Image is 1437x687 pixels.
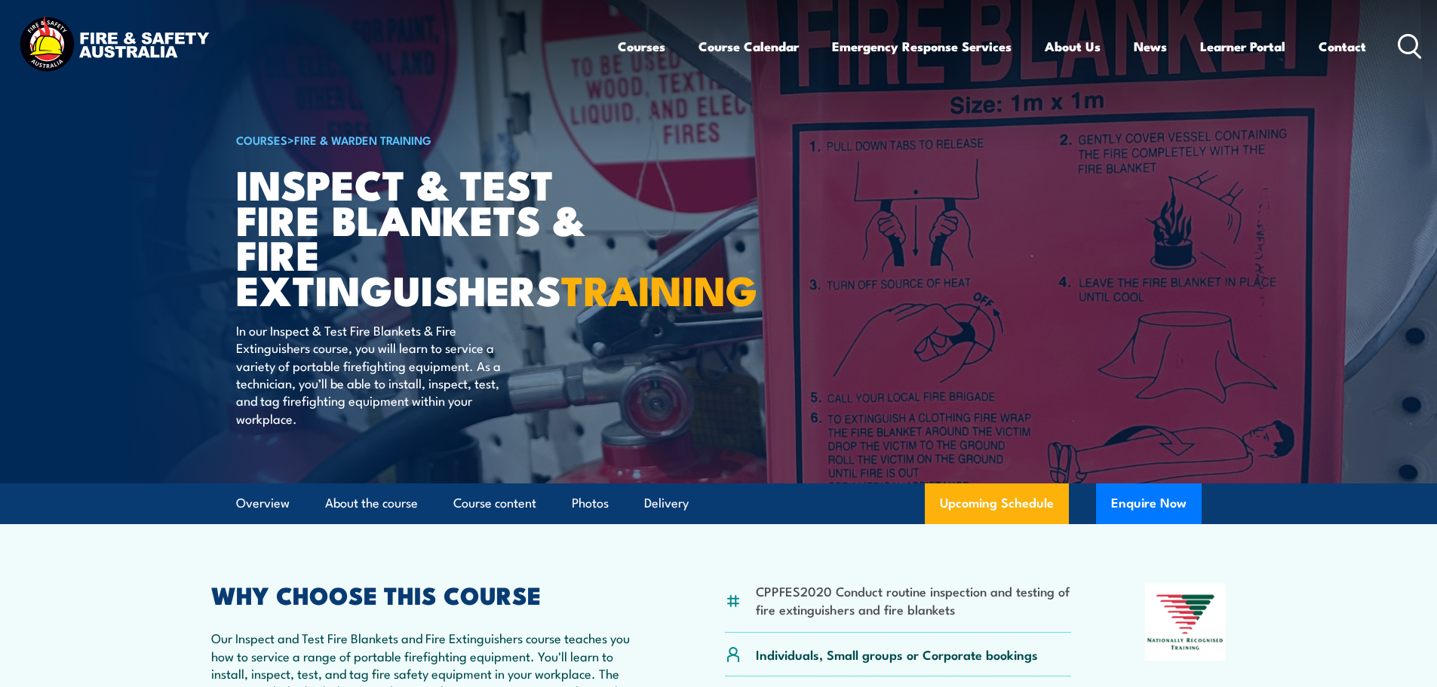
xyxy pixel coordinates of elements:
[644,483,689,523] a: Delivery
[1319,26,1366,66] a: Contact
[236,131,287,148] a: COURSES
[561,257,757,320] strong: TRAINING
[1096,483,1202,524] button: Enquire Now
[294,131,431,148] a: Fire & Warden Training
[236,321,511,427] p: In our Inspect & Test Fire Blankets & Fire Extinguishers course, you will learn to service a vari...
[1145,584,1227,661] img: Nationally Recognised Training logo.
[756,582,1072,618] li: CPPFES2020 Conduct routine inspection and testing of fire extinguishers and fire blankets
[211,584,652,605] h2: WHY CHOOSE THIS COURSE
[1134,26,1167,66] a: News
[325,483,418,523] a: About the course
[236,130,609,149] h6: >
[925,483,1069,524] a: Upcoming Schedule
[756,646,1038,663] p: Individuals, Small groups or Corporate bookings
[1045,26,1101,66] a: About Us
[453,483,536,523] a: Course content
[699,26,799,66] a: Course Calendar
[236,166,609,307] h1: Inspect & Test Fire Blankets & Fire Extinguishers
[572,483,609,523] a: Photos
[832,26,1012,66] a: Emergency Response Services
[236,483,290,523] a: Overview
[1200,26,1285,66] a: Learner Portal
[618,26,665,66] a: Courses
